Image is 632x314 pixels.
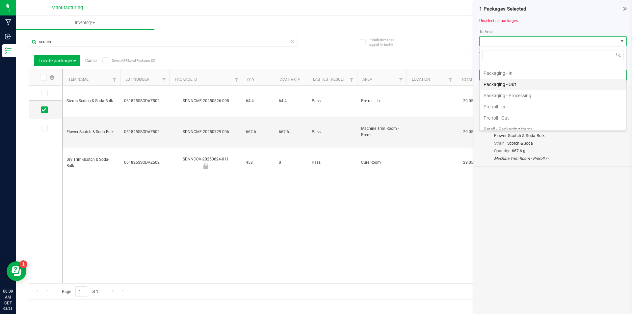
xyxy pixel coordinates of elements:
[246,159,271,166] span: 458
[480,79,626,90] li: Packaging - Out
[396,74,407,85] a: Filter
[125,77,149,82] a: Lot Number
[29,37,298,47] input: Search Package ID, Item Name, SKU, Lot or Part Number...
[85,58,97,63] a: Cancel
[66,157,116,169] span: Dry Trim-Scotch & Soda-Bulk
[479,29,493,34] span: To Area
[112,59,145,62] span: Select All Filtered Packages (3)
[480,112,626,124] li: Pre-roll - Out
[5,33,12,40] inline-svg: Inbound
[39,58,76,63] span: Locate packages
[362,77,372,82] a: Area
[34,55,80,66] button: Locate packages
[480,90,626,101] li: Packaging - Processing
[412,77,430,82] a: Location
[280,77,300,82] a: Available
[279,159,304,166] span: 0
[312,159,353,166] span: Pass
[7,261,26,281] iframe: Resource center
[361,98,403,104] span: Pre-roll - In
[460,96,481,106] span: 29.0520
[169,129,243,135] div: SDNNCMF-20250729-006
[247,77,254,82] a: Qty
[479,18,518,23] a: Unselect all packages
[512,149,525,153] span: 667.6 g
[124,159,166,166] span: 061825SSODAZ502
[494,141,506,146] span: Strain:
[51,5,83,11] span: Manufacturing
[346,74,357,85] a: Filter
[369,37,402,47] span: Include items not tagged for facility
[109,74,120,85] a: Filter
[50,75,54,80] span: Select all records on this page
[246,98,271,104] span: 64.4
[312,129,353,135] span: Pass
[312,98,353,104] span: Pass
[19,260,27,268] iframe: Resource center unread badge
[16,16,154,30] a: Inventory
[279,98,304,104] span: 64.4
[124,129,166,135] span: 061825SSODAZ502
[67,77,89,82] a: Item Name
[460,158,481,167] span: 29.0520
[159,74,170,85] a: Filter
[480,124,626,135] li: Retail - Packaging Items
[494,156,612,161] div: Machine Trim Room - Preroll / -
[313,77,344,82] a: Lab Test Result
[56,286,104,297] span: Page of 1
[3,288,13,306] p: 08:09 AM CDT
[279,129,304,135] span: 667.6
[507,141,533,146] span: Scotch & Soda
[231,74,242,85] a: Filter
[480,68,626,79] li: Packaging - In
[361,126,403,138] span: Machine Trim Room - Preroll
[175,77,197,82] a: Package ID
[5,19,12,26] inline-svg: Manufacturing
[3,306,13,311] p: 08/28
[290,37,295,45] span: Clear
[66,129,116,135] span: Flower-Scotch & Soda-Bulk
[75,286,87,297] input: 1
[124,98,166,104] span: 061825SSODAZ502
[460,127,481,137] span: 29.0520
[494,132,612,139] div: Flower-Scotch & Soda-Bulk
[361,159,403,166] span: Cure Room
[169,156,243,169] div: SDNNCCV-20250624-011
[66,98,116,104] span: Stems-Scotch & Soda-Bulk
[461,77,485,82] a: Total THC%
[480,101,626,112] li: Pre-roll - In
[246,129,271,135] span: 667.6
[445,74,456,85] a: Filter
[16,20,154,26] span: Inventory
[169,98,243,104] div: SDNNCMF-20250826-008
[169,163,243,169] div: Newly Received
[5,47,12,54] inline-svg: Inventory
[494,149,510,153] span: Quantity:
